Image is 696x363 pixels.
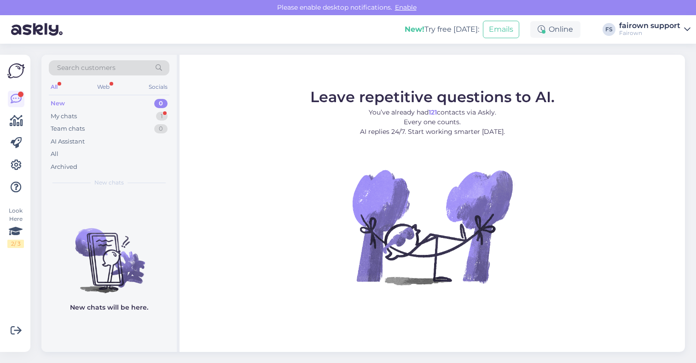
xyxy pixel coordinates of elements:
div: My chats [51,112,77,121]
img: No Chat active [349,144,515,310]
a: fairown supportFairown [619,22,690,37]
div: AI Assistant [51,137,85,146]
p: You’ve already had contacts via Askly. Every one counts. AI replies 24/7. Start working smarter [... [310,108,555,137]
div: Look Here [7,207,24,248]
div: FS [603,23,615,36]
div: All [51,150,58,159]
div: fairown support [619,22,680,29]
img: No chats [41,212,177,294]
img: Askly Logo [7,62,25,80]
div: Archived [51,162,77,172]
div: 2 / 3 [7,240,24,248]
div: New [51,99,65,108]
span: Enable [392,3,419,12]
div: Socials [147,81,169,93]
span: Search customers [57,63,116,73]
span: New chats [94,179,124,187]
div: Online [530,21,580,38]
b: 121 [429,108,437,116]
p: New chats will be here. [70,303,148,312]
div: Team chats [51,124,85,133]
b: New! [405,25,424,34]
div: All [49,81,59,93]
div: 0 [154,124,168,133]
span: Leave repetitive questions to AI. [310,88,555,106]
div: Fairown [619,29,680,37]
button: Emails [483,21,519,38]
div: 1 [156,112,168,121]
div: Web [95,81,111,93]
div: 0 [154,99,168,108]
div: Try free [DATE]: [405,24,479,35]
